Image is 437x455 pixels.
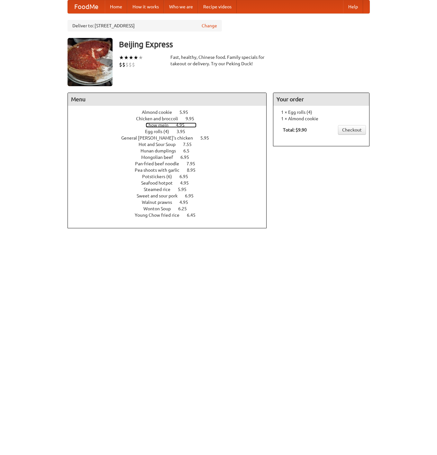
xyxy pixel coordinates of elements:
[145,129,176,134] span: Egg rolls (4)
[133,54,138,61] li: ★
[142,174,178,179] span: Potstickers (6)
[187,168,202,173] span: 8.95
[144,187,198,192] a: Steamed rice 5.95
[179,174,195,179] span: 6.95
[164,0,198,13] a: Who we are
[178,187,193,192] span: 5.95
[141,155,179,160] span: Mongolian beef
[141,155,201,160] a: Mongolian beef 6.95
[119,38,370,51] h3: Beijing Express
[145,129,197,134] a: Egg rolls (4) 3.95
[105,0,127,13] a: Home
[183,142,198,147] span: 7.55
[141,148,201,153] a: Hunan dumplings 6.5
[142,110,178,115] span: Almond cookie
[187,161,202,166] span: 7.95
[179,110,195,115] span: 5.95
[142,200,178,205] span: Walnut prawns
[277,115,366,122] li: 1 × Almond cookie
[202,23,217,29] a: Change
[141,180,201,186] a: Seafood hotpot 4.95
[170,54,267,67] div: Fast, healthy, Chinese food. Family specials for takeout or delivery. Try our Peking Duck!
[139,142,204,147] a: Hot and Sour Soup 7.55
[121,135,199,141] span: General [PERSON_NAME]'s chicken
[135,161,207,166] a: Pan-fried beef noodle 7.95
[179,200,195,205] span: 4.95
[277,109,366,115] li: 1 × Egg rolls (4)
[132,61,135,68] li: $
[139,142,182,147] span: Hot and Sour Soup
[343,0,363,13] a: Help
[121,135,221,141] a: General [PERSON_NAME]'s chicken 5.95
[183,148,196,153] span: 6.5
[68,20,222,32] div: Deliver to: [STREET_ADDRESS]
[141,180,179,186] span: Seafood hotpot
[180,155,196,160] span: 6.95
[142,110,200,115] a: Almond cookie 5.95
[142,174,200,179] a: Potstickers (6) 6.95
[119,61,122,68] li: $
[136,116,185,121] span: Chicken and broccoli
[119,54,124,61] li: ★
[143,206,177,211] span: Wonton Soup
[129,61,132,68] li: $
[185,193,200,198] span: 6.95
[137,193,184,198] span: Sweet and sour pork
[124,54,129,61] li: ★
[141,148,182,153] span: Hunan dumplings
[186,116,201,121] span: 9.95
[143,206,199,211] a: Wonton Soup 6.25
[127,0,164,13] a: How it works
[180,180,195,186] span: 4.95
[138,54,143,61] li: ★
[68,38,113,86] img: angular.jpg
[283,127,307,132] b: Total: $9.90
[122,61,125,68] li: $
[68,93,267,106] h4: Menu
[68,0,105,13] a: FoodMe
[135,213,207,218] a: Young Chow fried rice 6.45
[176,123,191,128] span: 4.95
[146,123,196,128] a: Chow mein 4.95
[198,0,237,13] a: Recipe videos
[187,213,202,218] span: 6.45
[200,135,215,141] span: 5.95
[135,168,186,173] span: Pea shoots with garlic
[136,116,206,121] a: Chicken and broccoli 9.95
[177,129,192,134] span: 3.95
[144,187,177,192] span: Steamed rice
[135,161,186,166] span: Pan-fried beef noodle
[135,213,186,218] span: Young Chow fried rice
[338,125,366,135] a: Checkout
[178,206,193,211] span: 6.25
[135,168,207,173] a: Pea shoots with garlic 8.95
[129,54,133,61] li: ★
[137,193,205,198] a: Sweet and sour pork 6.95
[146,123,175,128] span: Chow mein
[125,61,129,68] li: $
[273,93,369,106] h4: Your order
[142,200,200,205] a: Walnut prawns 4.95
